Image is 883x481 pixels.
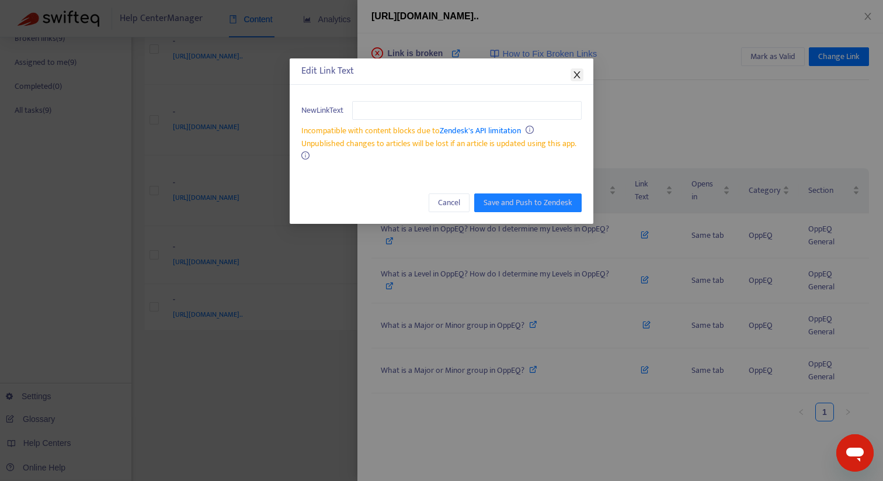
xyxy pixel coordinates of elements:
button: Close [571,68,583,81]
span: New Link Text [301,104,343,117]
span: info-circle [301,151,310,160]
button: Save and Push to Zendesk [474,193,582,212]
span: Cancel [438,196,460,209]
a: Zendesk's API limitation [440,124,521,137]
span: info-circle [526,126,534,134]
div: Edit Link Text [301,64,582,78]
span: close [572,70,582,79]
iframe: Button to launch messaging window [836,434,874,472]
button: Cancel [429,193,470,212]
span: Unpublished changes to articles will be lost if an article is updated using this app. [301,137,576,150]
span: Incompatible with content blocks due to [301,124,521,137]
